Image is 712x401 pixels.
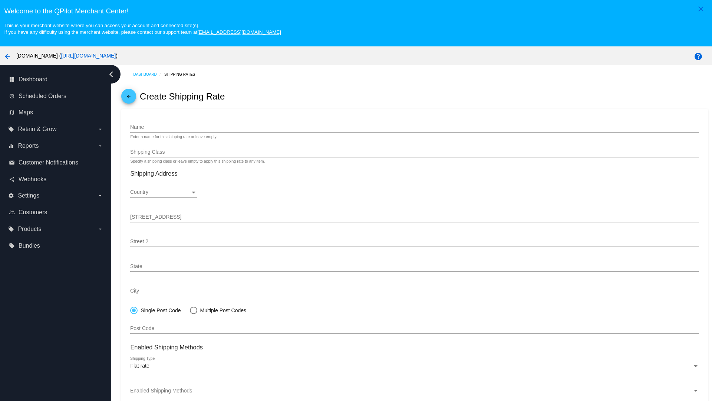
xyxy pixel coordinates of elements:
i: arrow_drop_down [97,193,103,199]
mat-icon: help [694,52,703,61]
h3: Shipping Address [130,170,699,177]
i: local_offer [9,243,15,249]
div: Multiple Post Codes [197,307,247,313]
i: arrow_drop_down [97,226,103,232]
mat-select: Enabled Shipping Methods [130,388,699,394]
span: Settings [18,192,39,199]
span: Bundles [19,242,40,249]
a: update Scheduled Orders [9,90,103,102]
a: email Customer Notifications [9,157,103,169]
i: settings [8,193,14,199]
input: Street 1 [130,214,699,220]
a: map Maps [9,107,103,118]
input: City [130,288,699,294]
a: people_outline Customers [9,206,103,218]
span: Scheduled Orders [19,93,66,100]
i: email [9,160,15,166]
a: Dashboard [133,69,164,80]
span: Webhooks [19,176,46,183]
a: Shipping Rates [164,69,202,80]
input: Shipping Class [130,149,699,155]
mat-icon: close [696,4,705,13]
a: dashboard Dashboard [9,74,103,85]
i: equalizer [8,143,14,149]
i: update [9,93,15,99]
span: Maps [19,109,33,116]
span: Enabled Shipping Methods [130,388,192,394]
i: share [9,176,15,182]
input: Name [130,124,699,130]
mat-icon: arrow_back [3,52,12,61]
h3: Enabled Shipping Methods [130,344,699,351]
span: Customers [19,209,47,216]
span: Reports [18,143,39,149]
h3: Welcome to the QPilot Merchant Center! [4,7,708,15]
input: Post Code [130,326,699,332]
mat-icon: arrow_back [124,94,133,103]
a: share Webhooks [9,173,103,185]
span: Products [18,226,41,232]
span: Flat rate [130,363,149,369]
i: arrow_drop_down [97,143,103,149]
a: [EMAIL_ADDRESS][DOMAIN_NAME] [197,29,281,35]
mat-select: Shipping Type [130,363,699,369]
a: [URL][DOMAIN_NAME] [61,53,116,59]
span: [DOMAIN_NAME] ( ) [16,53,118,59]
span: Dashboard [19,76,47,83]
span: Customer Notifications [19,159,78,166]
h2: Create Shipping Rate [140,91,225,102]
i: map [9,110,15,115]
input: Street 2 [130,239,699,245]
a: local_offer Bundles [9,240,103,252]
i: local_offer [8,126,14,132]
i: arrow_drop_down [97,126,103,132]
mat-select: Country [130,189,197,195]
div: Enter a name for this shipping rate or leave empty. [130,135,217,139]
i: chevron_left [105,68,117,80]
i: local_offer [8,226,14,232]
i: dashboard [9,76,15,82]
input: State [130,264,699,270]
div: Single Post Code [138,307,181,313]
span: Retain & Grow [18,126,56,133]
i: people_outline [9,209,15,215]
div: Specify a shipping class or leave empty to apply this shipping rate to any item. [130,159,265,164]
small: This is your merchant website where you can access your account and connected site(s). If you hav... [4,23,281,35]
span: Country [130,189,148,195]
